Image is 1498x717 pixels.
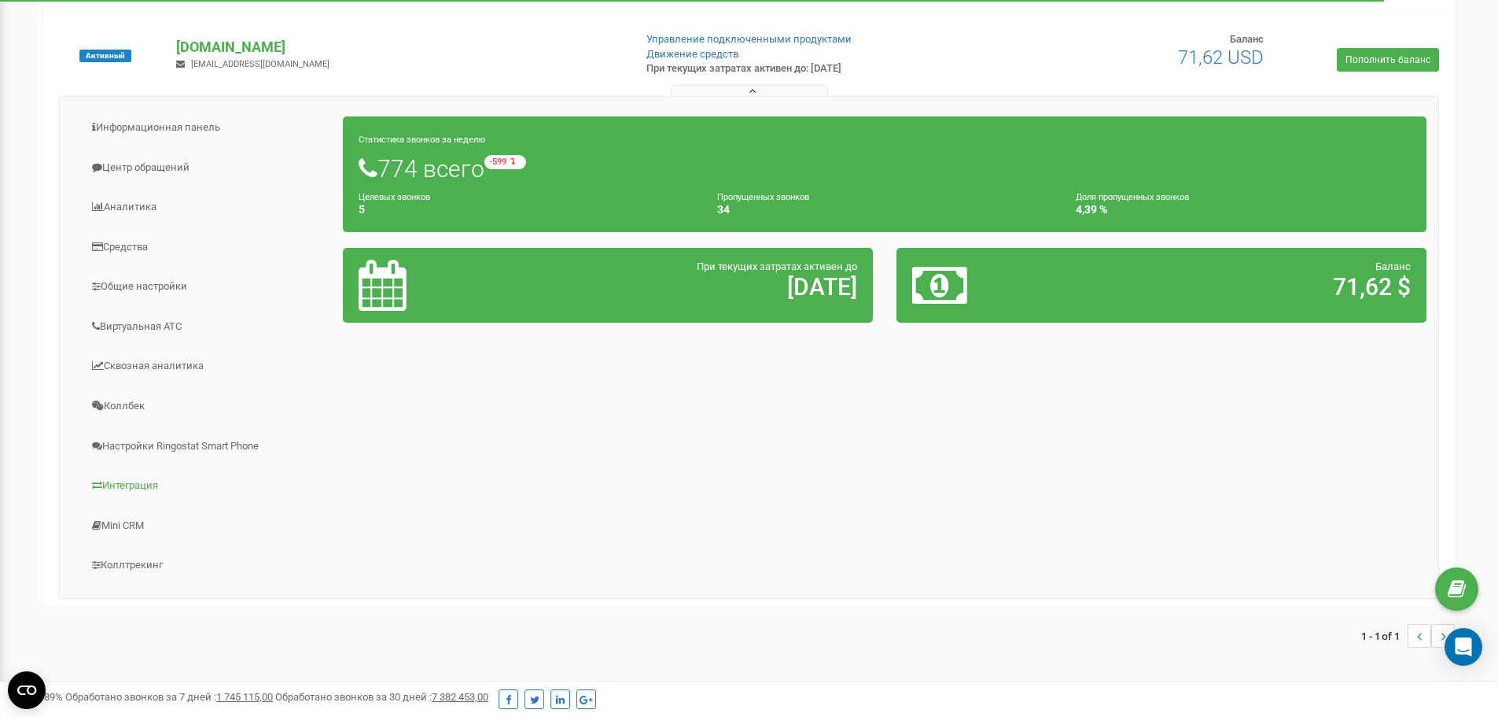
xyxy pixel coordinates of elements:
[72,149,344,187] a: Центр обращений
[191,59,329,69] span: [EMAIL_ADDRESS][DOMAIN_NAME]
[1086,274,1411,300] h2: 71,62 $
[65,691,273,703] span: Обработано звонков за 7 дней :
[646,33,852,45] a: Управление подключенными продуктами
[72,427,344,466] a: Настройки Ringostat Smart Phone
[275,691,488,703] span: Обработано звонков за 30 дней :
[484,155,526,169] small: -599
[72,308,344,346] a: Виртуальная АТС
[697,261,857,272] span: При текущих затратах активен до
[1361,624,1408,648] span: 1 - 1 of 1
[72,268,344,306] a: Общие настройки
[1178,46,1264,68] span: 71,62 USD
[72,109,344,147] a: Информационная панель
[532,274,857,300] h2: [DATE]
[359,155,1411,182] h1: 774 всего
[1076,192,1189,202] small: Доля пропущенных звонков
[72,507,344,545] a: Mini CRM
[176,37,620,57] p: [DOMAIN_NAME]
[72,228,344,267] a: Средства
[72,347,344,386] a: Сквозная аналитика
[72,188,344,227] a: Аналитика
[646,61,974,76] p: При текущих затратах активен до: [DATE]
[72,387,344,426] a: Коллбек
[717,204,1052,216] h4: 34
[1230,33,1264,45] span: Баланс
[717,192,809,202] small: Пропущенных звонков
[79,50,131,62] span: Активный
[72,546,344,585] a: Коллтрекинг
[432,691,488,703] u: 7 382 453,00
[1375,261,1411,272] span: Баланс
[359,135,485,145] small: Статистика звонков за неделю
[72,467,344,505] a: Интеграция
[8,671,46,709] button: Open CMP widget
[1337,48,1439,72] a: Пополнить баланс
[216,691,273,703] u: 1 745 115,00
[359,192,430,202] small: Целевых звонков
[1445,628,1482,666] div: Open Intercom Messenger
[1076,204,1411,216] h4: 4,39 %
[1361,608,1455,663] nav: ...
[359,204,694,216] h4: 5
[646,48,738,60] a: Движение средств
